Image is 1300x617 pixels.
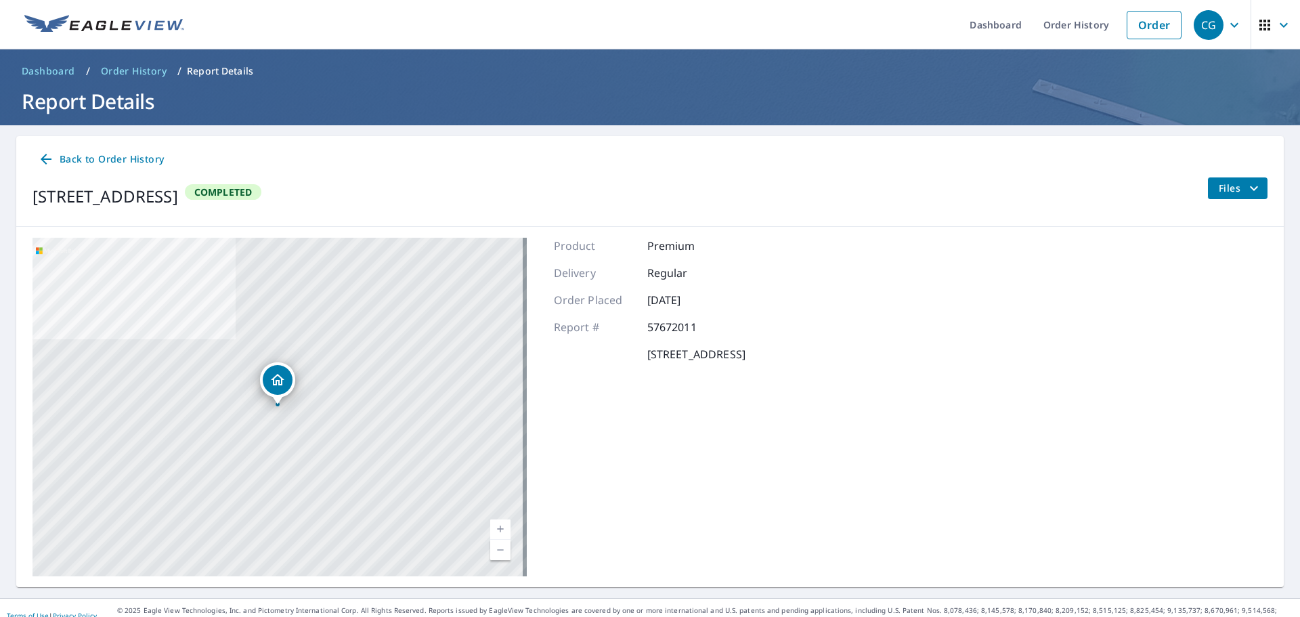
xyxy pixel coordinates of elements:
div: [STREET_ADDRESS] [32,184,178,209]
p: 57672011 [647,319,729,335]
li: / [177,63,181,79]
img: EV Logo [24,15,184,35]
p: Order Placed [554,292,635,308]
button: filesDropdownBtn-57672011 [1207,177,1267,199]
p: [STREET_ADDRESS] [647,346,745,362]
p: [DATE] [647,292,729,308]
span: Files [1219,180,1262,196]
p: Premium [647,238,729,254]
p: Regular [647,265,729,281]
p: Report # [554,319,635,335]
a: Back to Order History [32,147,169,172]
div: Dropped pin, building 1, Residential property, 1108 Fishlock Ave Findlay, OH 45840 [260,362,295,404]
a: Order [1127,11,1182,39]
span: Completed [186,186,261,198]
a: Dashboard [16,60,81,82]
p: Delivery [554,265,635,281]
span: Dashboard [22,64,75,78]
li: / [86,63,90,79]
nav: breadcrumb [16,60,1284,82]
h1: Report Details [16,87,1284,115]
a: Current Level 17, Zoom In [490,519,511,540]
span: Back to Order History [38,151,164,168]
a: Current Level 17, Zoom Out [490,540,511,560]
p: Product [554,238,635,254]
div: CG [1194,10,1223,40]
span: Order History [101,64,167,78]
a: Order History [95,60,172,82]
p: Report Details [187,64,253,78]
